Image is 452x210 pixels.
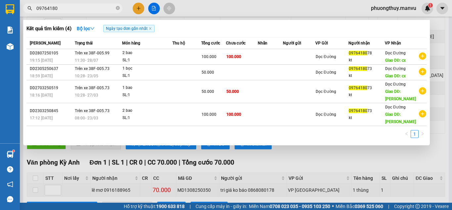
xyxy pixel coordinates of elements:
span: VP Nhận [385,41,401,45]
span: Ngày tạo đơn gần nhất [103,25,155,32]
div: kt [349,114,384,121]
span: Giao DĐ: cx [385,74,406,78]
span: 08:00 - 23/03 [75,116,98,120]
div: SL: 1 [122,57,172,64]
img: solution-icon [7,27,14,34]
div: SL: 1 [122,72,172,80]
span: Nhãn [258,41,267,45]
div: 2 bao [122,107,172,114]
span: [PERSON_NAME] [30,41,61,45]
div: DD2305250637 [30,65,73,72]
div: 2 bao [122,49,172,57]
span: Dọc Đường [316,54,336,59]
a: 1 [411,130,418,138]
span: 18:16 [DATE] [30,93,53,98]
span: left [405,132,409,136]
span: notification [7,181,13,187]
span: close-circle [116,5,120,12]
span: Dọc Đường [316,89,336,94]
span: Trên xe 38F-005.73 [75,66,110,71]
span: 09764180 [349,86,367,90]
span: VP Gửi [315,41,328,45]
span: 11:30 - 28/07 [75,58,98,63]
div: kt [349,57,384,64]
span: Trạng thái [75,41,93,45]
span: 100.000 [202,54,216,59]
span: Giao DĐ: [PERSON_NAME] [385,112,416,124]
span: right [421,132,425,136]
span: 09764180 [349,66,367,71]
div: 73 [349,65,384,72]
span: Trên xe 38F-005.99 [75,51,110,55]
span: 50.000 [202,89,214,94]
div: DD2703250519 [30,85,73,92]
span: plus-circle [419,68,426,75]
span: Món hàng [122,41,140,45]
span: 100.000 [226,54,241,59]
span: Thu hộ [172,41,185,45]
div: kt [349,92,384,99]
div: DD2303250845 [30,107,73,114]
span: plus-circle [419,110,426,117]
span: 100.000 [202,112,216,117]
span: Chưa cước [226,41,246,45]
span: Dọc Đường [385,82,406,87]
span: 100.000 [226,112,241,117]
span: down [90,26,95,31]
span: Giao DĐ: cx [385,58,406,63]
span: message [7,196,13,202]
img: logo-vxr [6,4,14,14]
span: 10:28 - 27/03 [75,93,98,98]
div: 1 bao [122,84,172,92]
sup: 1 [13,150,15,152]
li: 1 [411,130,419,138]
h3: Kết quả tìm kiếm ( 4 ) [26,25,71,32]
div: 73 [349,107,384,114]
span: 19:15 [DATE] [30,58,53,63]
div: 78 [349,50,384,57]
span: plus-circle [419,87,426,95]
span: Dọc Đường [385,66,406,71]
span: 09764180 [349,51,367,55]
div: SL: 1 [122,114,172,122]
button: left [403,130,411,138]
img: warehouse-icon [7,43,14,50]
span: Người nhận [348,41,370,45]
span: Dọc Đường [316,112,336,117]
span: 18:59 [DATE] [30,74,53,78]
div: DD2807250105 [30,50,73,57]
li: Next Page [419,130,427,138]
div: kt [349,72,384,79]
li: Previous Page [403,130,411,138]
span: close [149,27,152,30]
span: 09764180 [349,108,367,113]
span: 10:28 - 23/05 [75,74,98,78]
span: 50.000 [202,70,214,75]
span: 17:12 [DATE] [30,116,53,120]
span: Dọc Đường [385,105,406,109]
input: Tìm tên, số ĐT hoặc mã đơn [36,5,114,12]
span: Trên xe 38F-005.73 [75,108,110,113]
span: Dọc Đường [316,70,336,75]
button: right [419,130,427,138]
span: Người gửi [283,41,301,45]
span: 50.000 [226,89,239,94]
span: Dọc Đường [385,51,406,55]
img: warehouse-icon [7,151,14,158]
div: SL: 1 [122,92,172,99]
button: Bộ lọcdown [71,23,100,34]
span: Trên xe 38F-005.73 [75,86,110,90]
span: plus-circle [419,52,426,60]
span: search [27,6,32,11]
span: close-circle [116,6,120,10]
span: Tổng cước [201,41,220,45]
div: 73 [349,85,384,92]
strong: Bộ lọc [77,26,95,31]
span: question-circle [7,166,13,173]
div: 1 bọc [122,65,172,72]
span: Giao DĐ: [PERSON_NAME] [385,89,416,101]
